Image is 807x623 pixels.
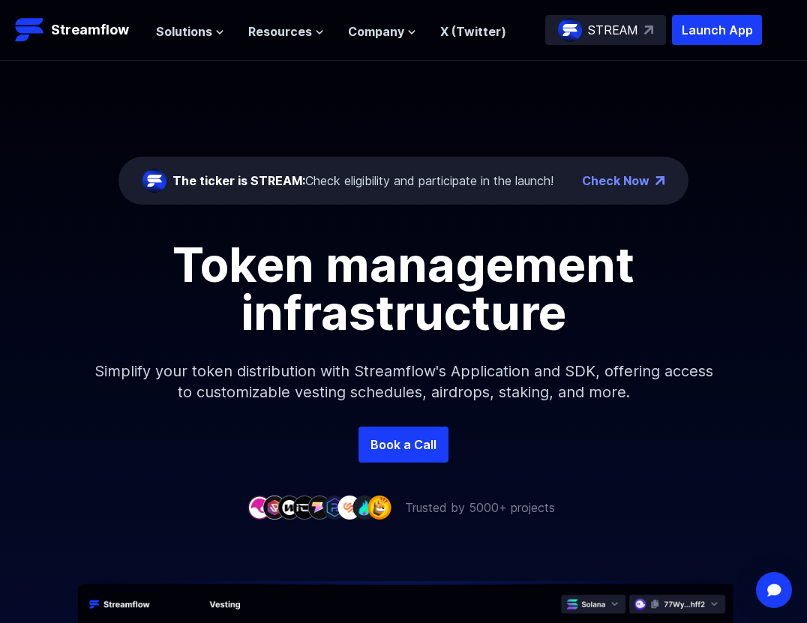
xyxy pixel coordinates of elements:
img: streamflow-logo-circle.png [142,169,166,193]
img: company-2 [262,496,286,519]
img: top-right-arrow.png [655,176,664,185]
button: Launch App [672,15,762,45]
img: company-5 [307,496,331,519]
a: Streamflow [15,15,141,45]
p: Streamflow [51,19,129,40]
img: company-3 [277,496,301,519]
img: company-4 [292,496,316,519]
img: streamflow-logo-circle.png [558,18,582,42]
img: company-7 [337,496,361,519]
a: Book a Call [358,427,448,463]
a: STREAM [545,15,666,45]
p: Simplify your token distribution with Streamflow's Application and SDK, offering access to custom... [81,337,726,427]
span: Resources [248,22,312,40]
div: Check eligibility and participate in the launch! [172,172,553,190]
img: company-6 [322,496,346,519]
p: STREAM [588,21,638,39]
p: Trusted by 5000+ projects [405,499,555,517]
img: company-8 [352,496,376,519]
img: company-9 [367,496,391,519]
img: Streamflow Logo [15,15,45,45]
span: The ticker is STREAM: [172,173,305,188]
span: Solutions [156,22,212,40]
button: Resources [248,22,324,40]
button: Solutions [156,22,224,40]
div: Open Intercom Messenger [756,572,792,608]
img: company-1 [247,496,271,519]
a: Check Now [582,172,649,190]
a: X (Twitter) [440,24,506,39]
h1: Token management infrastructure [66,241,741,337]
img: top-right-arrow.svg [644,25,653,34]
button: Company [348,22,416,40]
span: Company [348,22,404,40]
